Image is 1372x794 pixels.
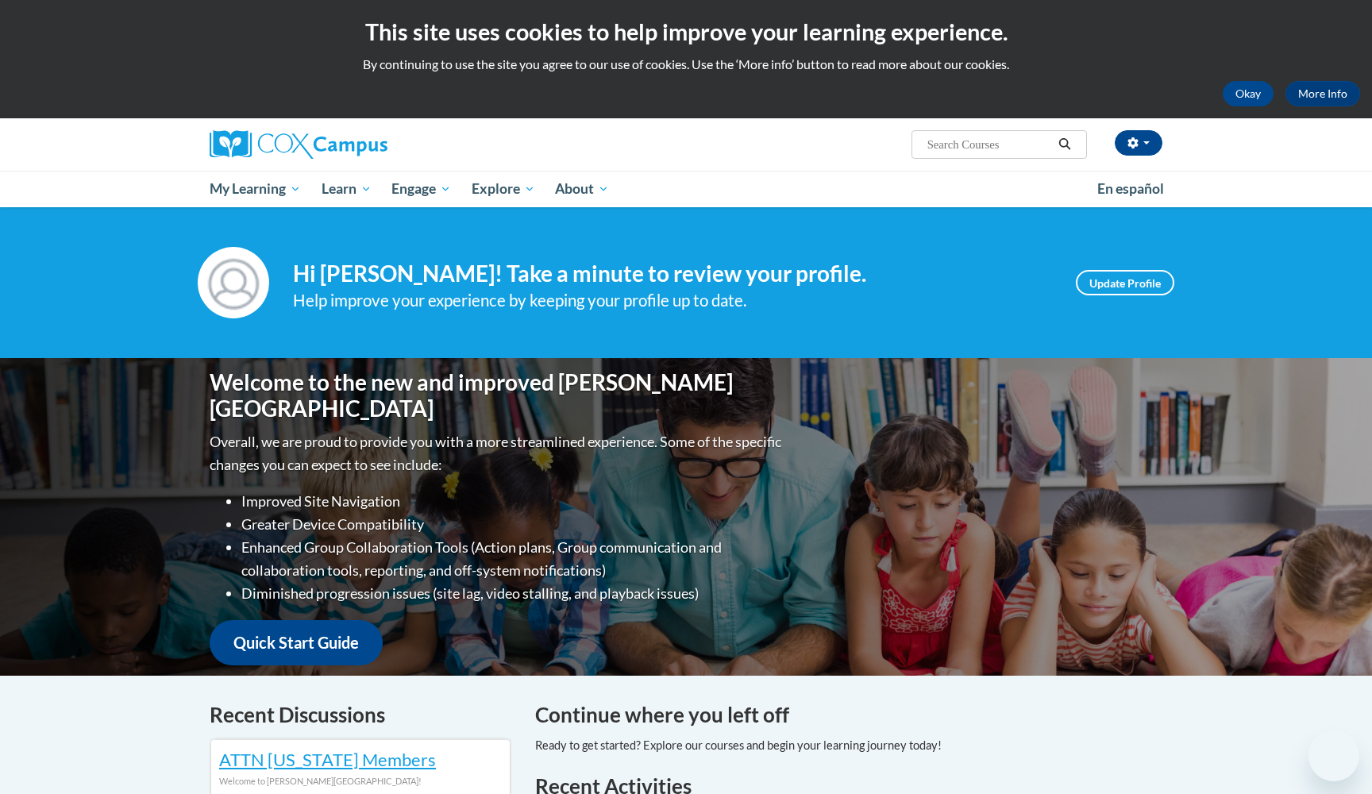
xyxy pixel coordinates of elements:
[1053,135,1077,154] button: Search
[293,260,1052,287] h4: Hi [PERSON_NAME]! Take a minute to review your profile.
[219,773,502,790] div: Welcome to [PERSON_NAME][GEOGRAPHIC_DATA]!
[545,171,620,207] a: About
[322,179,372,198] span: Learn
[1076,270,1174,295] a: Update Profile
[241,582,785,605] li: Diminished progression issues (site lag, video stalling, and playback issues)
[535,700,1162,730] h4: Continue where you left off
[198,247,269,318] img: Profile Image
[926,135,1053,154] input: Search Courses
[1097,180,1164,197] span: En español
[1285,81,1360,106] a: More Info
[311,171,382,207] a: Learn
[210,130,387,159] img: Cox Campus
[241,490,785,513] li: Improved Site Navigation
[210,700,511,730] h4: Recent Discussions
[210,369,785,422] h1: Welcome to the new and improved [PERSON_NAME][GEOGRAPHIC_DATA]
[1308,730,1359,781] iframe: Button to launch messaging window
[1223,81,1274,106] button: Okay
[210,620,383,665] a: Quick Start Guide
[293,287,1052,314] div: Help improve your experience by keeping your profile up to date.
[12,16,1360,48] h2: This site uses cookies to help improve your learning experience.
[555,179,609,198] span: About
[210,430,785,476] p: Overall, we are proud to provide you with a more streamlined experience. Some of the specific cha...
[219,749,436,770] a: ATTN [US_STATE] Members
[12,56,1360,73] p: By continuing to use the site you agree to our use of cookies. Use the ‘More info’ button to read...
[199,171,311,207] a: My Learning
[241,513,785,536] li: Greater Device Compatibility
[1087,172,1174,206] a: En español
[186,171,1186,207] div: Main menu
[381,171,461,207] a: Engage
[210,130,511,159] a: Cox Campus
[210,179,301,198] span: My Learning
[1115,130,1162,156] button: Account Settings
[391,179,451,198] span: Engage
[472,179,535,198] span: Explore
[461,171,545,207] a: Explore
[241,536,785,582] li: Enhanced Group Collaboration Tools (Action plans, Group communication and collaboration tools, re...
